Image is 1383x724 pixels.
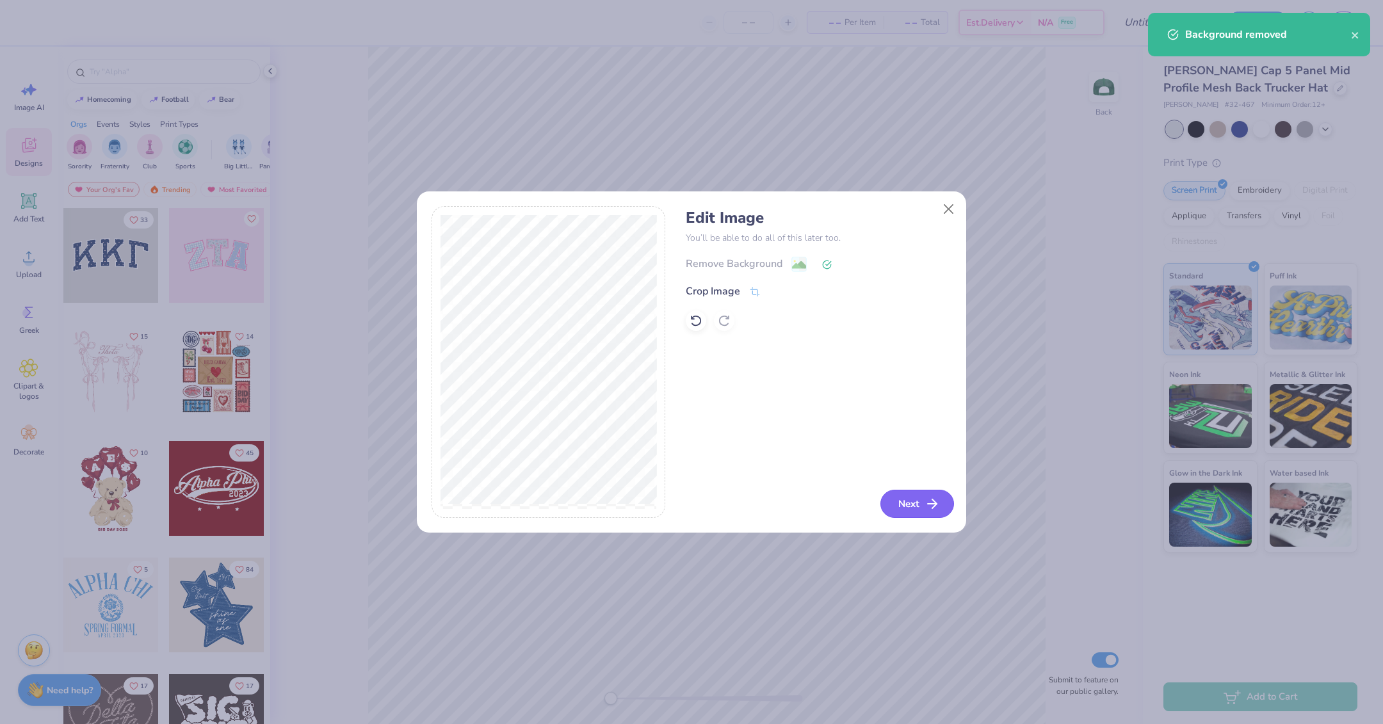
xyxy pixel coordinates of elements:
[1351,27,1360,42] button: close
[937,197,961,221] button: Close
[686,231,951,245] p: You’ll be able to do all of this later too.
[880,490,954,518] button: Next
[686,209,951,227] h4: Edit Image
[1185,27,1351,42] div: Background removed
[686,284,740,299] div: Crop Image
